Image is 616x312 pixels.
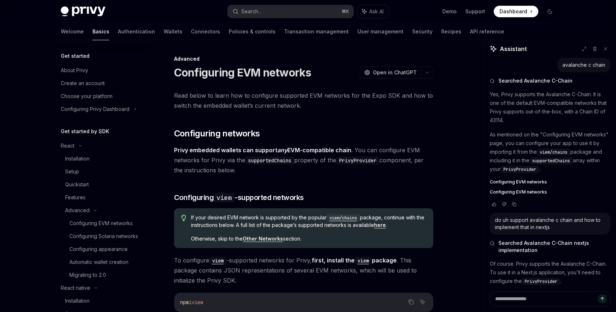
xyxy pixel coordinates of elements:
[69,219,133,228] div: Configuring EVM networks
[209,257,227,265] code: viem
[65,206,90,215] div: Advanced
[490,179,610,185] a: Configuring EVM networks
[174,255,433,285] span: To configure -supported networks for Privy, . This package contains JSON representations of sever...
[55,152,147,165] a: Installation
[598,294,607,303] button: Send message
[470,23,504,40] a: API reference
[192,299,203,306] span: viem
[355,257,372,264] a: viem
[174,192,304,202] span: Configuring -supported networks
[490,189,610,195] a: Configuring EVM networks
[61,127,109,136] h5: Get started by SDK
[544,6,556,17] button: Toggle dark mode
[191,214,426,229] span: If your desired EVM network is supported by the popular package, continue with the instructions b...
[209,257,227,264] a: viem
[61,23,84,40] a: Welcome
[562,61,605,69] div: avalanche c chain
[69,245,128,253] div: Configuring appearance
[490,239,610,254] button: Searched Avalanche C-Chain nextjs implementation
[284,23,349,40] a: Transaction management
[373,69,417,76] span: Open in ChatGPT
[327,214,360,222] code: viem/chains
[277,146,287,154] em: any
[69,258,128,266] div: Automatic wallet creation
[164,23,182,40] a: Wallets
[174,145,433,175] span: . You can configure EVM networks for Privy via the property of the component, per the instruction...
[181,215,186,221] svg: Tip
[499,8,527,15] span: Dashboard
[174,146,351,154] strong: Privy embedded wallets can support EVM-compatible chain
[412,23,433,40] a: Security
[61,52,90,60] h5: Get started
[243,236,283,242] a: Other Networks
[55,178,147,191] a: Quickstart
[191,235,426,242] span: Otherwise, skip to the section.
[61,66,88,75] div: About Privy
[65,297,90,305] div: Installation
[55,230,147,243] a: Configuring Solana networks
[357,5,389,18] button: Ask AI
[55,64,147,77] a: About Privy
[69,271,106,279] div: Migrating to 2.0
[55,256,147,269] a: Automatic wallet creation
[180,299,189,306] span: npm
[174,128,260,139] span: Configuring networks
[189,299,192,306] span: i
[55,165,147,178] a: Setup
[61,105,129,113] div: Configuring Privy Dashboard
[374,222,386,228] a: here
[406,297,416,307] button: Copy the contents from the code block
[65,154,90,163] div: Installation
[441,23,461,40] a: Recipes
[490,77,610,84] button: Searched Avalanche C-Chain
[55,269,147,281] a: Migrating to 2.0
[245,157,294,164] code: supportedChains
[418,297,427,307] button: Ask AI
[540,149,567,155] span: viem/chains
[118,23,155,40] a: Authentication
[312,257,397,264] strong: first, install the package
[327,214,360,220] a: viem/chains
[174,90,433,111] span: Read below to learn how to configure supported EVM networks for the Expo SDK and how to switch th...
[55,294,147,307] a: Installation
[498,77,572,84] span: Searched Avalanche C-Chain
[525,279,557,284] span: PrivyProvider
[355,257,372,265] code: viem
[336,157,379,164] code: PrivyProvider
[490,189,547,195] span: Configuring EVM networks
[229,23,275,40] a: Policies & controls
[65,167,79,176] div: Setup
[61,79,105,88] div: Create an account
[55,90,147,103] a: Choose your platform
[442,8,457,15] a: Demo
[191,23,220,40] a: Connectors
[503,167,536,172] span: PrivyProvider
[55,77,147,90] a: Create an account
[228,5,353,18] button: Search...⌘K
[360,66,421,79] button: Open in ChatGPT
[92,23,109,40] a: Basics
[532,158,570,164] span: supportedChains
[357,23,403,40] a: User management
[61,284,90,292] div: React native
[498,239,610,254] span: Searched Avalanche C-Chain nextjs implementation
[465,8,485,15] a: Support
[55,191,147,204] a: Features
[490,179,547,185] span: Configuring EVM networks
[174,66,311,79] h1: Configuring EVM networks
[369,8,384,15] span: Ask AI
[490,260,610,285] p: Of course. Privy supports the Avalanche C-Chain. To use it in a Next.js application, you'll need ...
[342,9,349,14] span: ⌘ K
[490,130,610,173] p: As mentioned on the "Configuring EVM networks" page, you can configure your app to use it by impo...
[500,45,527,53] span: Assistant
[61,6,105,17] img: dark logo
[241,7,261,16] div: Search...
[174,55,433,62] div: Advanced
[55,217,147,230] a: Configuring EVM networks
[214,193,234,202] code: viem
[61,141,74,150] div: React
[495,216,605,231] div: do uh support avalanche c chain and how to implement that in nextjs
[490,90,610,125] p: Yes, Privy supports the Avalanche C-Chain. It is one of the default EVM-compatible networks that ...
[69,232,138,241] div: Configuring Solana networks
